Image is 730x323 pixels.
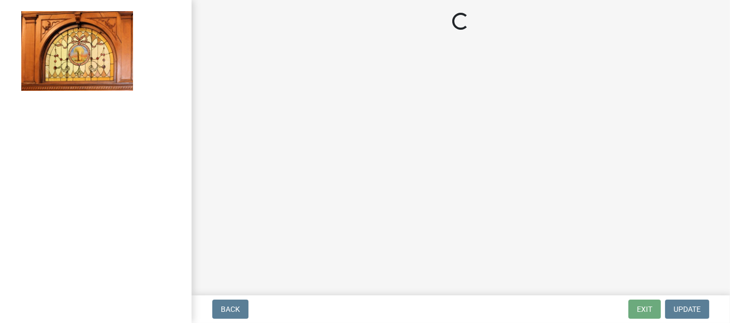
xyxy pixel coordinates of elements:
span: Update [674,305,701,313]
button: Update [665,300,709,319]
img: Jasper County, Indiana [21,11,133,91]
button: Exit [628,300,661,319]
button: Back [212,300,248,319]
span: Back [221,305,240,313]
